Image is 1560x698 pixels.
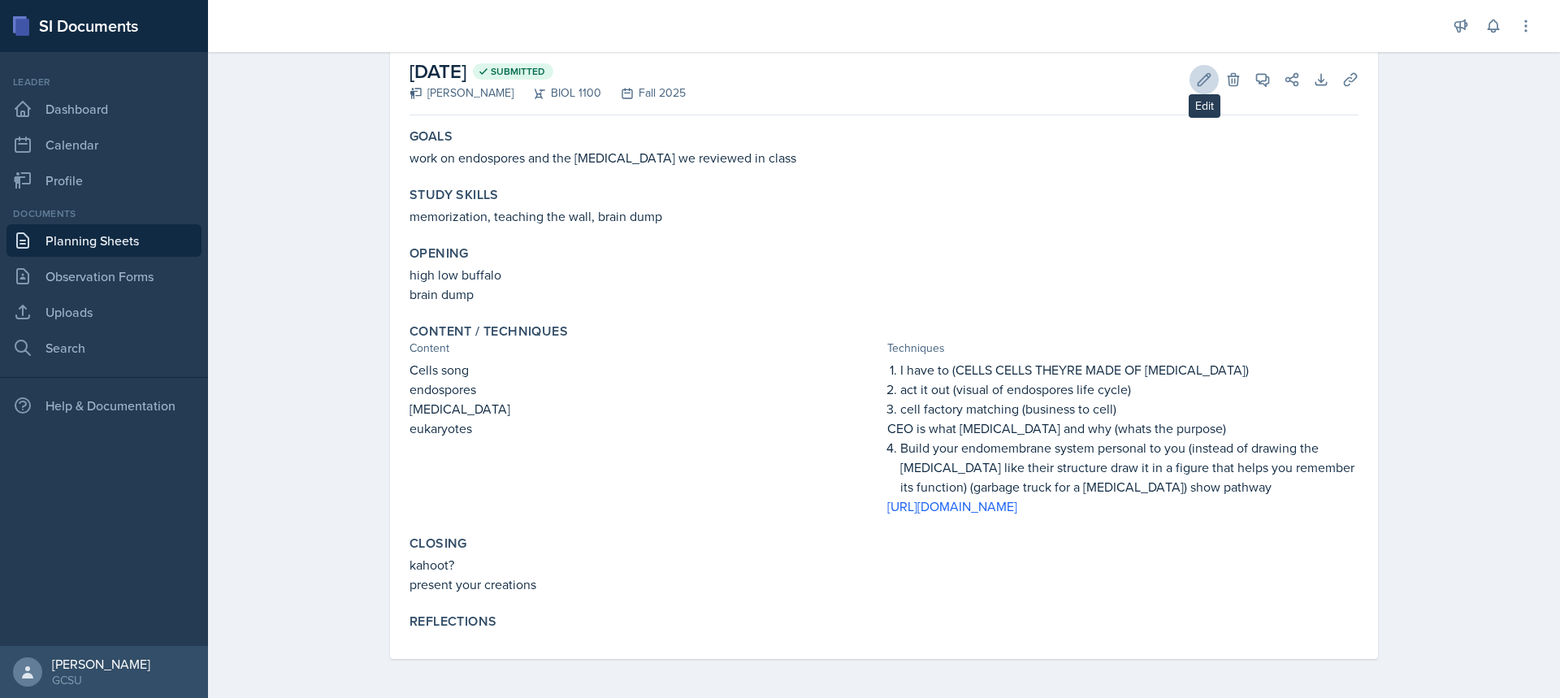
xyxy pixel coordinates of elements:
[6,75,201,89] div: Leader
[6,128,201,161] a: Calendar
[409,206,1358,226] p: memorization, teaching the wall, brain dump
[409,555,1358,574] p: kahoot?
[6,260,201,293] a: Observation Forms
[887,497,1017,515] a: [URL][DOMAIN_NAME]
[6,332,201,364] a: Search
[409,57,686,86] h2: [DATE]
[6,296,201,328] a: Uploads
[409,245,469,262] label: Opening
[6,206,201,221] div: Documents
[409,360,881,379] p: Cells song
[900,360,1358,379] p: I have to (CELLS CELLS THEYRE MADE OF [MEDICAL_DATA])
[409,613,496,630] label: Reflections
[409,148,1358,167] p: work on endospores and the [MEDICAL_DATA] we reviewed in class
[887,340,1358,357] div: Techniques
[409,265,1358,284] p: high low buffalo
[52,672,150,688] div: GCSU
[601,85,686,102] div: Fall 2025
[52,656,150,672] div: [PERSON_NAME]
[409,85,513,102] div: [PERSON_NAME]
[409,187,499,203] label: Study Skills
[409,340,881,357] div: Content
[409,399,881,418] p: [MEDICAL_DATA]
[6,93,201,125] a: Dashboard
[409,284,1358,304] p: brain dump
[1189,65,1219,94] button: Edit
[409,323,568,340] label: Content / Techniques
[409,379,881,399] p: endospores
[900,379,1358,399] p: act it out (visual of endospores life cycle)
[491,65,545,78] span: Submitted
[409,128,453,145] label: Goals
[6,164,201,197] a: Profile
[513,85,601,102] div: BIOL 1100
[6,389,201,422] div: Help & Documentation
[900,399,1358,418] p: cell factory matching (business to cell)
[900,438,1358,496] p: Build your endomembrane system personal to you (instead of drawing the [MEDICAL_DATA] like their ...
[409,418,881,438] p: eukaryotes
[409,574,1358,594] p: present your creations
[409,535,467,552] label: Closing
[6,224,201,257] a: Planning Sheets
[887,418,1358,438] p: CEO is what [MEDICAL_DATA] and why (whats the purpose)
